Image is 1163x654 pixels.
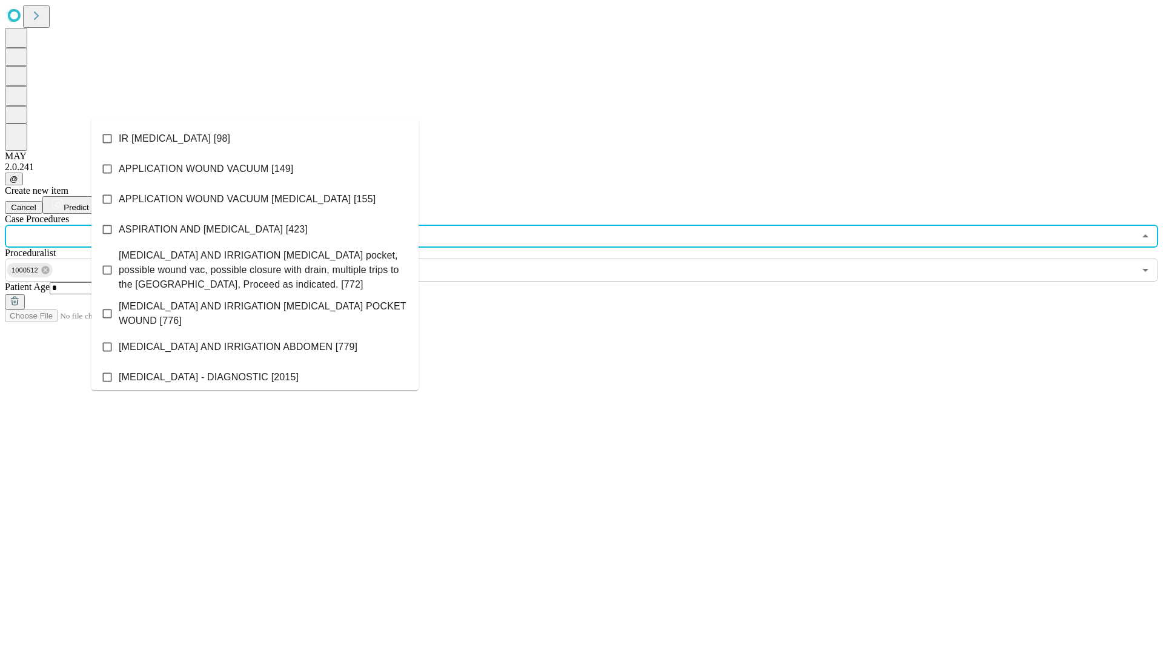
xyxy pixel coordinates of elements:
span: APPLICATION WOUND VACUUM [149] [119,162,293,176]
span: @ [10,174,18,183]
span: [MEDICAL_DATA] - DIAGNOSTIC [2015] [119,370,299,385]
span: Patient Age [5,282,50,292]
span: Create new item [5,185,68,196]
button: Cancel [5,201,42,214]
span: Predict [64,203,88,212]
span: [MEDICAL_DATA] AND IRRIGATION [MEDICAL_DATA] pocket, possible wound vac, possible closure with dr... [119,248,409,292]
span: [MEDICAL_DATA] AND IRRIGATION ABDOMEN [779] [119,340,357,354]
button: Predict [42,196,98,214]
span: ASPIRATION AND [MEDICAL_DATA] [423] [119,222,308,237]
span: 1000512 [7,263,43,277]
span: APPLICATION WOUND VACUUM [MEDICAL_DATA] [155] [119,192,376,206]
span: Cancel [11,203,36,212]
div: 1000512 [7,263,53,277]
div: MAY [5,151,1158,162]
span: Proceduralist [5,248,56,258]
span: IR [MEDICAL_DATA] [98] [119,131,230,146]
span: Scheduled Procedure [5,214,69,224]
button: Close [1137,228,1154,245]
button: @ [5,173,23,185]
button: Open [1137,262,1154,279]
div: 2.0.241 [5,162,1158,173]
span: [MEDICAL_DATA] AND IRRIGATION [MEDICAL_DATA] POCKET WOUND [776] [119,299,409,328]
